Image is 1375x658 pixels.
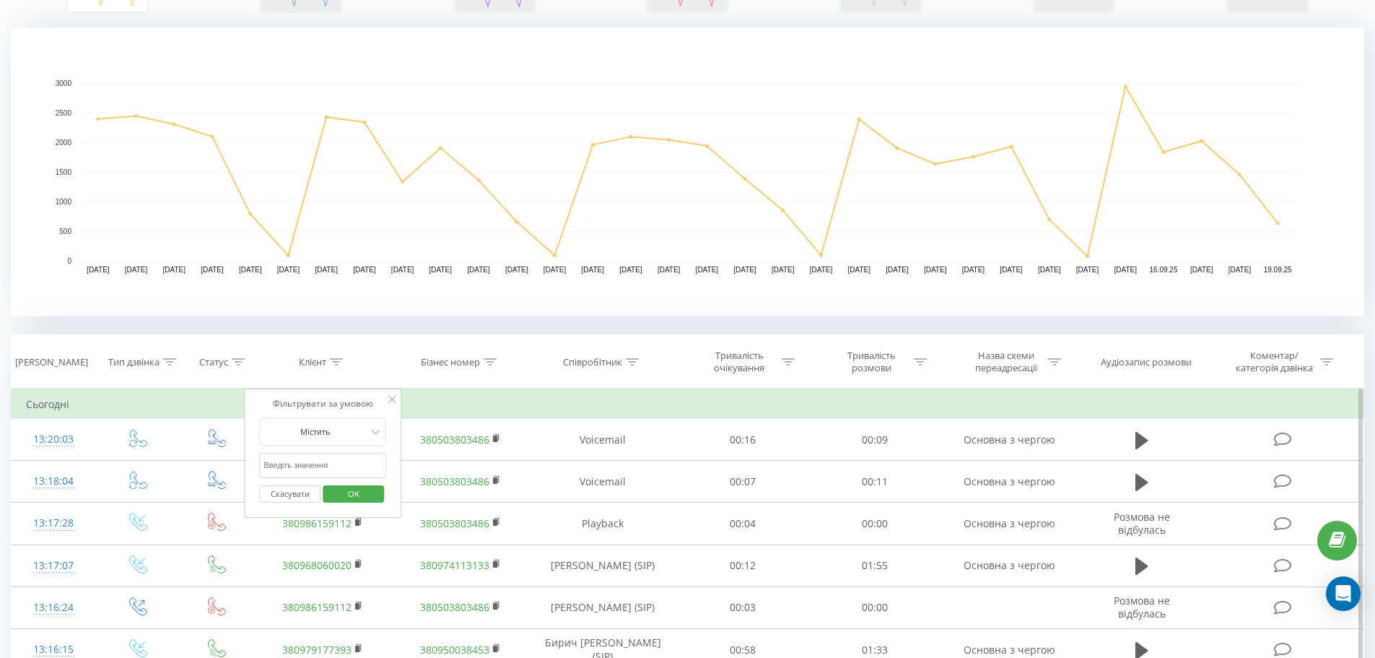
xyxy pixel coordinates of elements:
a: 380986159112 [282,516,352,530]
text: [DATE] [505,266,528,274]
text: 2500 [56,109,72,117]
text: [DATE] [315,266,338,274]
td: 00:07 [677,461,809,503]
div: Open Intercom Messenger [1326,576,1361,611]
text: [DATE] [886,266,909,274]
td: Voicemail [529,419,677,461]
text: 1500 [56,168,72,176]
div: Бізнес номер [421,356,480,368]
button: Скасувати [260,485,321,503]
text: [DATE] [1076,266,1099,274]
div: Фільтрувати за умовою [260,397,387,411]
div: [PERSON_NAME] [15,356,88,368]
svg: A chart. [11,27,1364,316]
text: 500 [59,228,71,235]
div: 13:17:07 [26,552,82,580]
td: Основна з чергою [940,503,1078,545]
text: [DATE] [619,266,642,274]
a: 380503803486 [420,475,489,488]
text: 3000 [56,79,72,87]
text: [DATE] [353,266,376,274]
td: 00:09 [809,419,941,461]
text: [DATE] [924,266,947,274]
text: [DATE] [391,266,414,274]
div: 13:17:28 [26,509,82,537]
td: Playback [529,503,677,545]
text: [DATE] [544,266,567,274]
span: Розмова не відбулась [1114,594,1170,620]
td: Основна з чергою [940,461,1078,503]
td: 00:12 [677,545,809,586]
div: Співробітник [563,356,622,368]
text: [DATE] [962,266,985,274]
span: Розмова не відбулась [1114,510,1170,537]
text: [DATE] [163,266,186,274]
div: Назва схеми переадресації [967,350,1044,374]
div: Тривалість розмови [833,350,910,374]
a: 380979177393 [282,643,352,657]
text: [DATE] [772,266,795,274]
td: Сьогодні [12,390,1364,419]
span: OK [333,482,374,505]
text: [DATE] [581,266,604,274]
text: [DATE] [429,266,453,274]
text: [DATE] [847,266,870,274]
text: [DATE] [1114,266,1138,274]
input: Введіть значення [260,453,387,478]
td: 00:00 [809,503,941,545]
td: 01:55 [809,545,941,586]
div: Тип дзвінка [108,356,160,368]
div: Клієнт [299,356,326,368]
text: [DATE] [1190,266,1213,274]
text: [DATE] [810,266,833,274]
text: [DATE] [1228,266,1252,274]
div: Тривалість очікування [701,350,778,374]
text: [DATE] [658,266,681,274]
td: [PERSON_NAME] (SIP) [529,545,677,586]
text: [DATE] [87,266,110,274]
text: 19.09.25 [1264,266,1292,274]
text: [DATE] [201,266,224,274]
div: Коментар/категорія дзвінка [1232,350,1317,374]
div: 13:16:24 [26,594,82,622]
td: Основна з чергою [940,545,1078,586]
text: [DATE] [239,266,262,274]
text: [DATE] [696,266,719,274]
td: Основна з чергою [940,419,1078,461]
a: 380503803486 [420,516,489,530]
td: Voicemail [529,461,677,503]
a: 380986159112 [282,600,352,614]
text: [DATE] [125,266,148,274]
text: 2000 [56,139,72,147]
div: 13:20:03 [26,425,82,454]
td: 00:03 [677,586,809,628]
td: 00:00 [809,586,941,628]
text: 16.09.25 [1150,266,1178,274]
td: 00:11 [809,461,941,503]
text: [DATE] [277,266,300,274]
td: 00:16 [677,419,809,461]
text: [DATE] [1038,266,1061,274]
text: [DATE] [467,266,490,274]
text: [DATE] [1000,266,1023,274]
a: 380503803486 [420,600,489,614]
text: [DATE] [733,266,756,274]
a: 380974113133 [420,558,489,572]
text: 0 [67,257,71,265]
button: OK [323,485,384,503]
td: 00:04 [677,503,809,545]
div: Статус [199,356,228,368]
div: 13:18:04 [26,467,82,495]
text: 1000 [56,198,72,206]
td: [PERSON_NAME] (SIP) [529,586,677,628]
a: 380950038453 [420,643,489,657]
a: 380503803486 [420,433,489,446]
div: Аудіозапис розмови [1101,356,1192,368]
a: 380968060020 [282,558,352,572]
